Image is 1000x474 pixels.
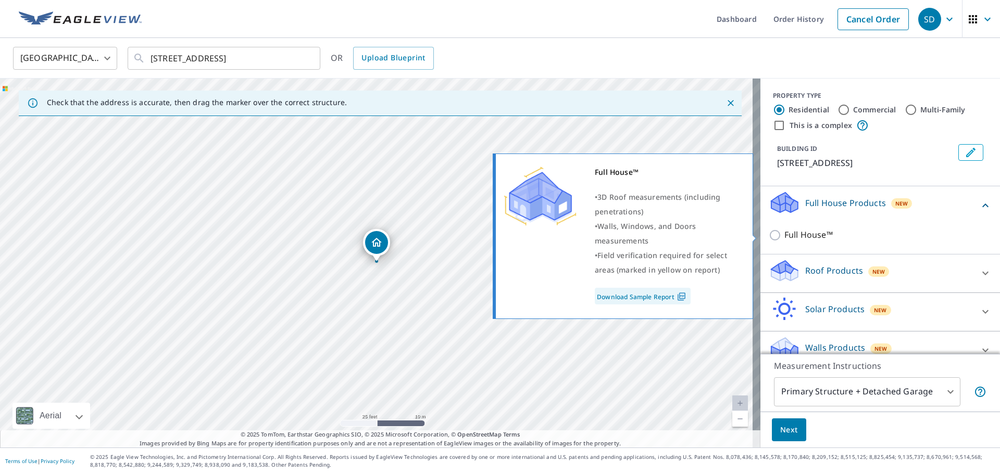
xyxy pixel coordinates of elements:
p: Measurement Instructions [774,360,986,372]
span: New [895,199,908,208]
span: Walls, Windows, and Doors measurements [595,221,696,246]
a: OpenStreetMap [457,430,501,438]
span: Field verification required for select areas (marked in yellow on report) [595,250,727,275]
button: Edit building 1 [958,144,983,161]
p: Check that the address is accurate, then drag the marker over the correct structure. [47,98,347,107]
p: © 2025 Eagle View Technologies, Inc. and Pictometry International Corp. All Rights Reserved. Repo... [90,453,995,469]
img: Premium [504,165,577,227]
div: [GEOGRAPHIC_DATA] [13,44,117,73]
img: Pdf Icon [674,292,689,301]
div: Roof ProductsNew [769,259,992,288]
div: OR [331,47,434,70]
div: Solar ProductsNew [769,297,992,327]
input: Search by address or latitude-longitude [151,44,299,73]
span: © 2025 TomTom, Earthstar Geographics SIO, © 2025 Microsoft Corporation, © [241,430,520,439]
div: Walls ProductsNew [769,336,992,365]
a: Download Sample Report [595,288,691,304]
div: PROPERTY TYPE [773,91,988,100]
a: Privacy Policy [41,457,74,465]
label: Commercial [853,105,896,115]
p: | [5,458,74,464]
div: SD [918,8,941,31]
label: Residential [789,105,829,115]
div: Primary Structure + Detached Garage [774,377,960,406]
span: Upload Blueprint [361,52,425,65]
label: This is a complex [790,120,852,131]
div: Full House™ [595,165,740,180]
div: Dropped pin, building 1, Residential property, 200 Berkeley St Methuen, MA 01844 [363,229,390,261]
div: Full House ProductsNew [769,190,992,220]
span: New [874,306,887,314]
a: Terms of Use [5,457,37,465]
a: Current Level 20, Zoom In Disabled [732,395,748,411]
div: • [595,190,740,219]
p: [STREET_ADDRESS] [777,157,954,169]
p: Solar Products [805,303,865,315]
p: BUILDING ID [777,144,817,153]
div: • [595,219,740,248]
p: Full House Products [805,197,886,209]
button: Next [772,418,806,442]
a: Current Level 20, Zoom Out [732,411,748,427]
img: EV Logo [19,11,142,27]
p: Roof Products [805,264,863,277]
button: Close [724,96,737,110]
span: Your report will include the primary structure and a detached garage if one exists. [974,386,986,398]
span: New [872,267,885,276]
p: Walls Products [805,341,865,354]
a: Cancel Order [838,8,909,30]
div: Aerial [36,403,65,429]
a: Upload Blueprint [353,47,433,70]
p: Full House™ [784,228,833,241]
span: Next [780,424,798,437]
label: Multi-Family [920,105,966,115]
span: New [874,344,888,353]
a: Terms [503,430,520,438]
div: Aerial [12,403,90,429]
div: • [595,248,740,277]
span: 3D Roof measurements (including penetrations) [595,192,720,216]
